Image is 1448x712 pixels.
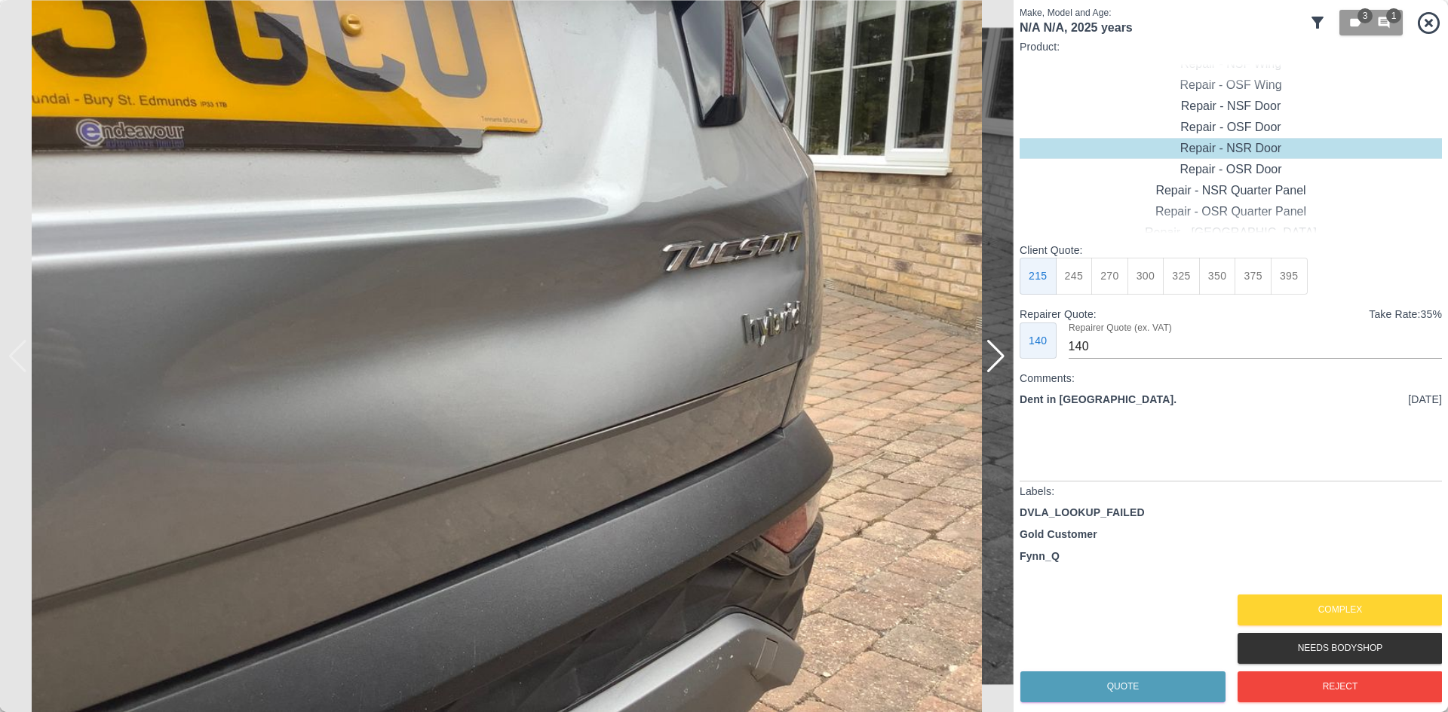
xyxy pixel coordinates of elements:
[1020,258,1057,295] button: 215
[1020,201,1442,222] div: Repair - OSR Quarter Panel
[1369,307,1442,322] p: Take Rate: 35 %
[1020,392,1176,408] p: Dent in [GEOGRAPHIC_DATA].
[1020,6,1302,20] p: Make, Model and Age:
[1020,505,1145,521] p: DVLA_LOOKUP_FAILED
[1020,484,1442,499] p: Labels:
[1020,222,1442,243] div: Repair - [GEOGRAPHIC_DATA]
[1238,671,1443,702] button: Reject
[1020,322,1057,359] button: 140
[1020,307,1097,322] p: Repairer Quote:
[1020,117,1442,138] div: Repair - OSF Door
[1020,671,1226,702] button: Quote
[1386,8,1401,23] span: 1
[1020,20,1302,35] h1: N/A N/A , 2025 years
[1020,138,1442,159] div: Repair - NSR Door
[1357,8,1373,23] span: 3
[1127,258,1164,295] button: 300
[1020,75,1442,96] div: Repair - OSF Wing
[1020,53,1442,75] div: Repair - NSF Wing
[1238,594,1443,625] button: Complex
[1020,371,1442,386] p: Comments:
[1020,527,1097,542] p: Gold Customer
[1020,549,1060,564] p: Fynn_Q
[1199,258,1236,295] button: 350
[1235,258,1272,295] button: 375
[1020,180,1442,201] div: Repair - NSR Quarter Panel
[1069,321,1172,334] label: Repairer Quote (ex. VAT)
[1056,258,1093,295] button: 245
[1163,258,1200,295] button: 325
[1238,633,1443,664] button: Needs Bodyshop
[1020,96,1442,117] div: Repair - NSF Door
[1339,10,1403,35] button: 31
[1091,258,1128,295] button: 270
[1020,243,1442,258] p: Client Quote:
[1408,392,1442,408] p: [DATE]
[1271,258,1308,295] button: 395
[1020,39,1442,54] p: Product:
[1020,159,1442,180] div: Repair - OSR Door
